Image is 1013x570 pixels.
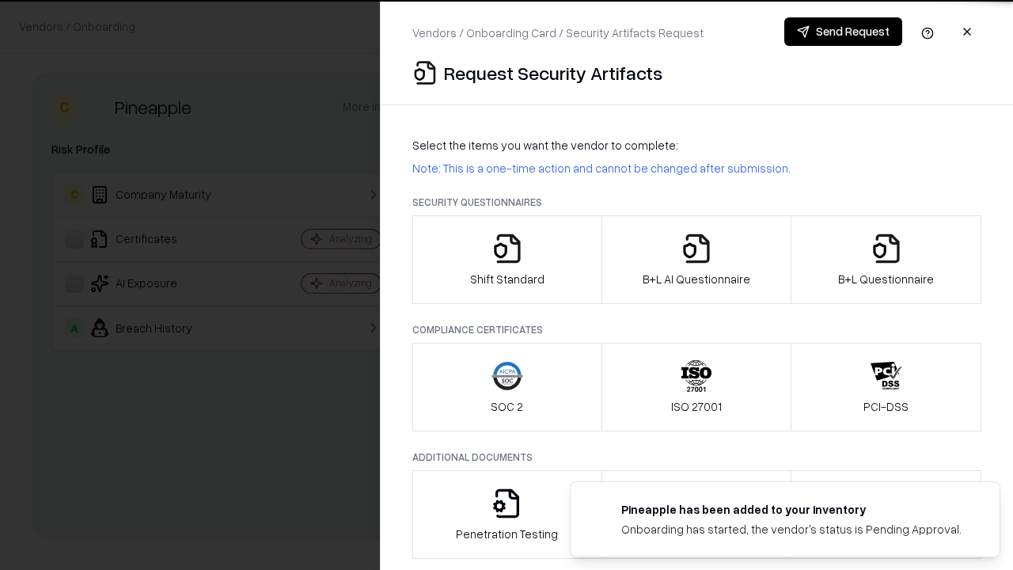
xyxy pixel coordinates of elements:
[838,271,934,287] p: B+L Questionnaire
[456,526,558,542] p: Penetration Testing
[412,343,602,431] button: SOC 2
[470,271,544,287] p: Shift Standard
[491,398,523,415] p: SOC 2
[412,215,602,304] button: Shift Standard
[621,501,962,518] div: Pineapple has been added to your inventory
[863,398,909,415] p: PCI-DSS
[643,271,750,287] p: B+L AI Questionnaire
[412,25,704,41] p: Vendors / Onboarding Card / Security Artifacts Request
[601,215,792,304] button: B+L AI Questionnaire
[601,343,792,431] button: ISO 27001
[784,17,902,46] button: Send Request
[412,137,981,154] p: Select the items you want the vendor to complete:
[590,501,609,520] img: pineappleenergy.com
[621,521,962,538] div: Onboarding has started, the vendor's status is Pending Approval.
[601,470,792,559] button: Privacy Policy
[412,160,981,177] p: Note: This is a one-time action and cannot be changed after submission.
[444,60,662,85] p: Request Security Artifacts
[791,343,981,431] button: PCI-DSS
[412,323,981,336] p: Compliance Certificates
[412,450,981,464] p: Additional Documents
[412,196,981,209] p: Security Questionnaires
[791,215,981,304] button: B+L Questionnaire
[412,470,602,559] button: Penetration Testing
[671,398,722,415] p: ISO 27001
[791,470,981,559] button: Data Processing Agreement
